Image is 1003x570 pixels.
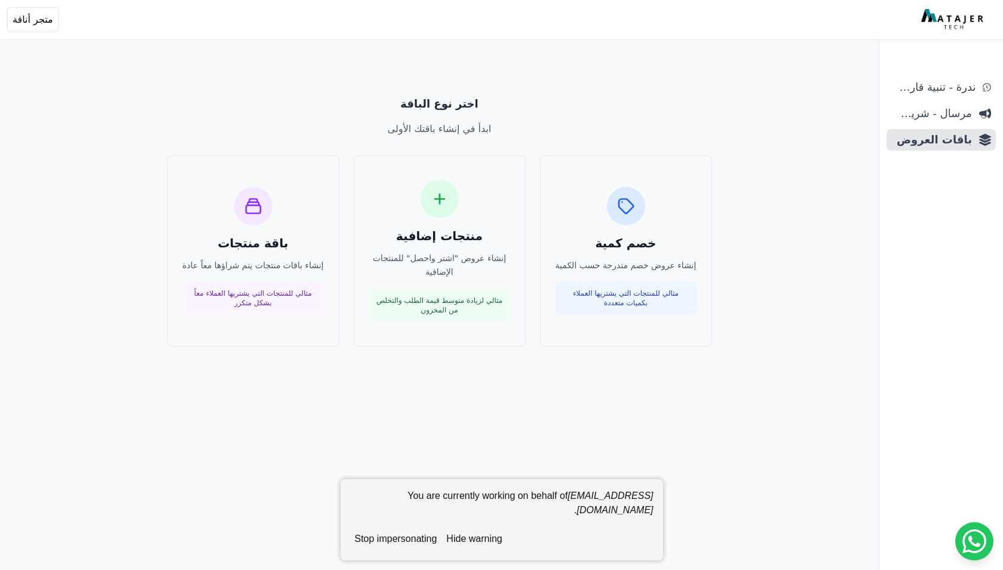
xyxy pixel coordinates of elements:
span: باقات العروض [891,131,972,148]
p: اختر نوع الباقة [62,96,817,112]
span: ندرة - تنبية قارب علي النفاذ [891,79,976,96]
button: متجر أناقة [7,7,59,32]
p: مثالي للمنتجات التي يشتريها العملاء بكميات متعددة [562,289,690,308]
h3: باقة منتجات [182,235,324,252]
div: You are currently working on behalf of . [350,489,654,527]
span: متجر أناقة [13,13,53,27]
p: إنشاء عروض "اشتر واحصل" للمنتجات الإضافية [369,252,511,279]
p: مثالي لزيادة متوسط قيمة الطلب والتخلص من المخزون [376,296,504,315]
button: stop impersonating [350,527,442,551]
h3: منتجات إضافية [369,228,511,244]
span: مرسال - شريط دعاية [891,105,972,122]
p: إنشاء عروض خصم متدرجة حسب الكمية [555,259,697,272]
button: hide warning [441,527,507,551]
em: [EMAIL_ADDRESS][DOMAIN_NAME] [568,491,653,515]
p: مثالي للمنتجات التي يشتريها العملاء معاً بشكل متكرر [189,289,317,308]
h3: خصم كمية [555,235,697,252]
p: إنشاء باقات منتجات يتم شراؤها معاً عادة [182,259,324,272]
p: ابدأ في إنشاء باقتك الأولى [62,122,817,136]
img: MatajerTech Logo [921,9,986,30]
